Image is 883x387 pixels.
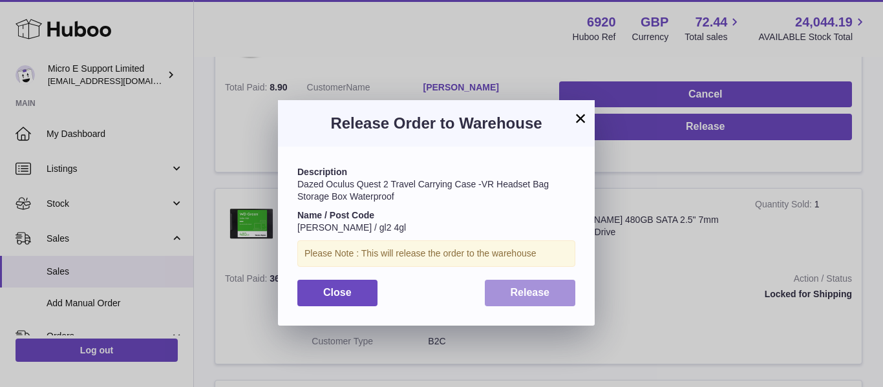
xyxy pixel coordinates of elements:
[297,210,374,220] strong: Name / Post Code
[297,240,575,267] div: Please Note : This will release the order to the warehouse
[297,179,549,202] span: Dazed Oculus Quest 2 Travel Carrying Case -VR Headset Bag Storage Box Waterproof
[573,110,588,126] button: ×
[297,167,347,177] strong: Description
[485,280,576,306] button: Release
[323,287,352,298] span: Close
[297,222,406,233] span: [PERSON_NAME] / gl2 4gl
[297,113,575,134] h3: Release Order to Warehouse
[297,280,378,306] button: Close
[511,287,550,298] span: Release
